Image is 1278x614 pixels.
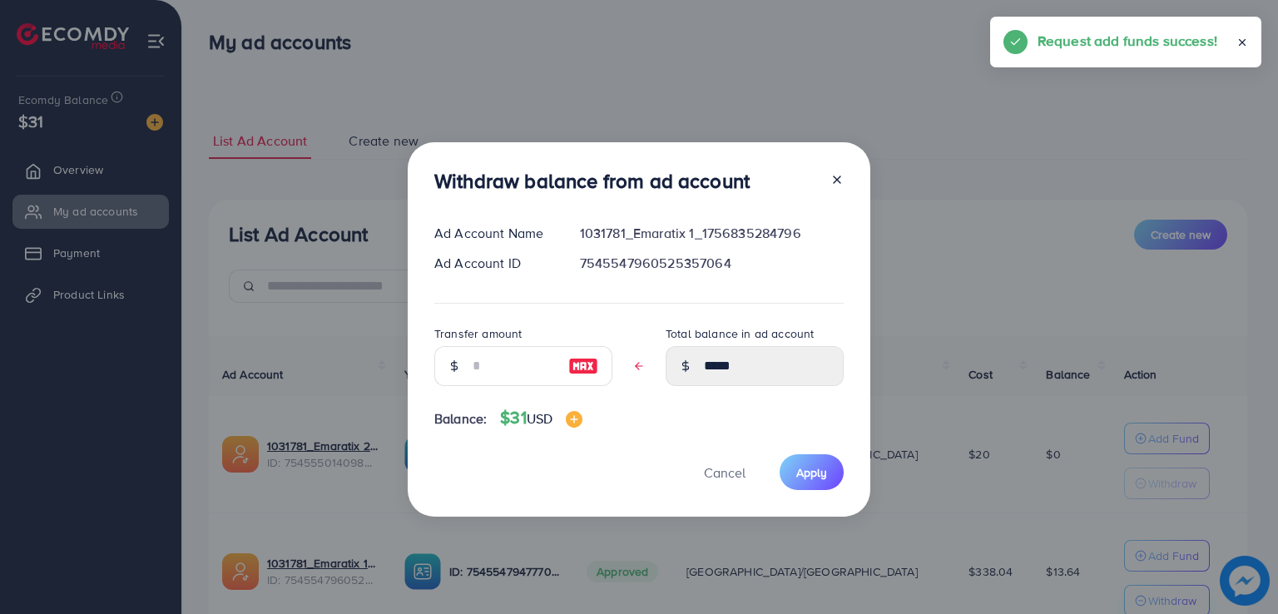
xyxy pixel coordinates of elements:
[421,254,567,273] div: Ad Account ID
[1038,30,1217,52] h5: Request add funds success!
[434,409,487,428] span: Balance:
[500,408,582,428] h4: $31
[780,454,844,490] button: Apply
[434,169,750,193] h3: Withdraw balance from ad account
[683,454,766,490] button: Cancel
[666,325,814,342] label: Total balance in ad account
[704,463,745,482] span: Cancel
[566,411,582,428] img: image
[796,464,827,481] span: Apply
[567,224,857,243] div: 1031781_Emaratix 1_1756835284796
[434,325,522,342] label: Transfer amount
[527,409,552,428] span: USD
[568,356,598,376] img: image
[567,254,857,273] div: 7545547960525357064
[421,224,567,243] div: Ad Account Name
